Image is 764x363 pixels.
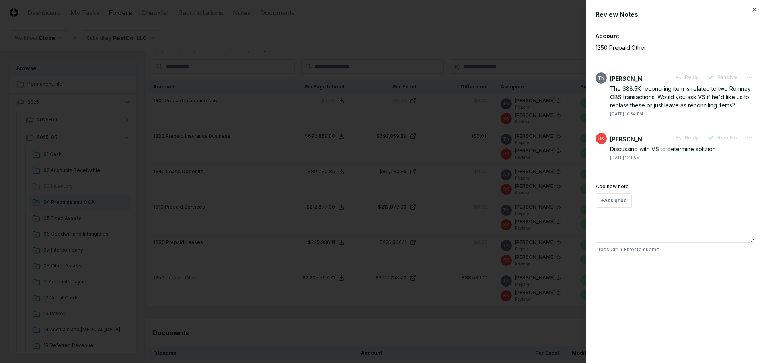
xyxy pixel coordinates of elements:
span: Resolve [717,74,737,81]
div: [DATE] 1:41 AM [610,155,640,161]
span: RK [598,136,604,142]
span: TN [598,75,604,81]
button: Reply [670,70,703,84]
div: The $88.5K reconciling item is related to two Romney OBS transactions. Would you ask VS if he'd l... [610,84,754,109]
button: Resolve [703,70,742,84]
button: Resolve [703,131,742,145]
div: Account [596,32,754,40]
p: Press Ctrl + Enter to submit [596,246,754,253]
div: [PERSON_NAME] [610,135,650,143]
button: +Assignee [596,193,632,208]
div: [PERSON_NAME] [610,74,650,83]
span: Resolve [717,134,737,141]
div: [DATE] 10:34 PM [610,111,643,117]
div: Discussing with VS to determine solution [610,145,754,153]
p: 1350 Prepaid Other [596,43,727,52]
div: Review Notes [596,10,754,19]
label: Add new note [596,183,629,189]
button: Reply [670,131,703,145]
